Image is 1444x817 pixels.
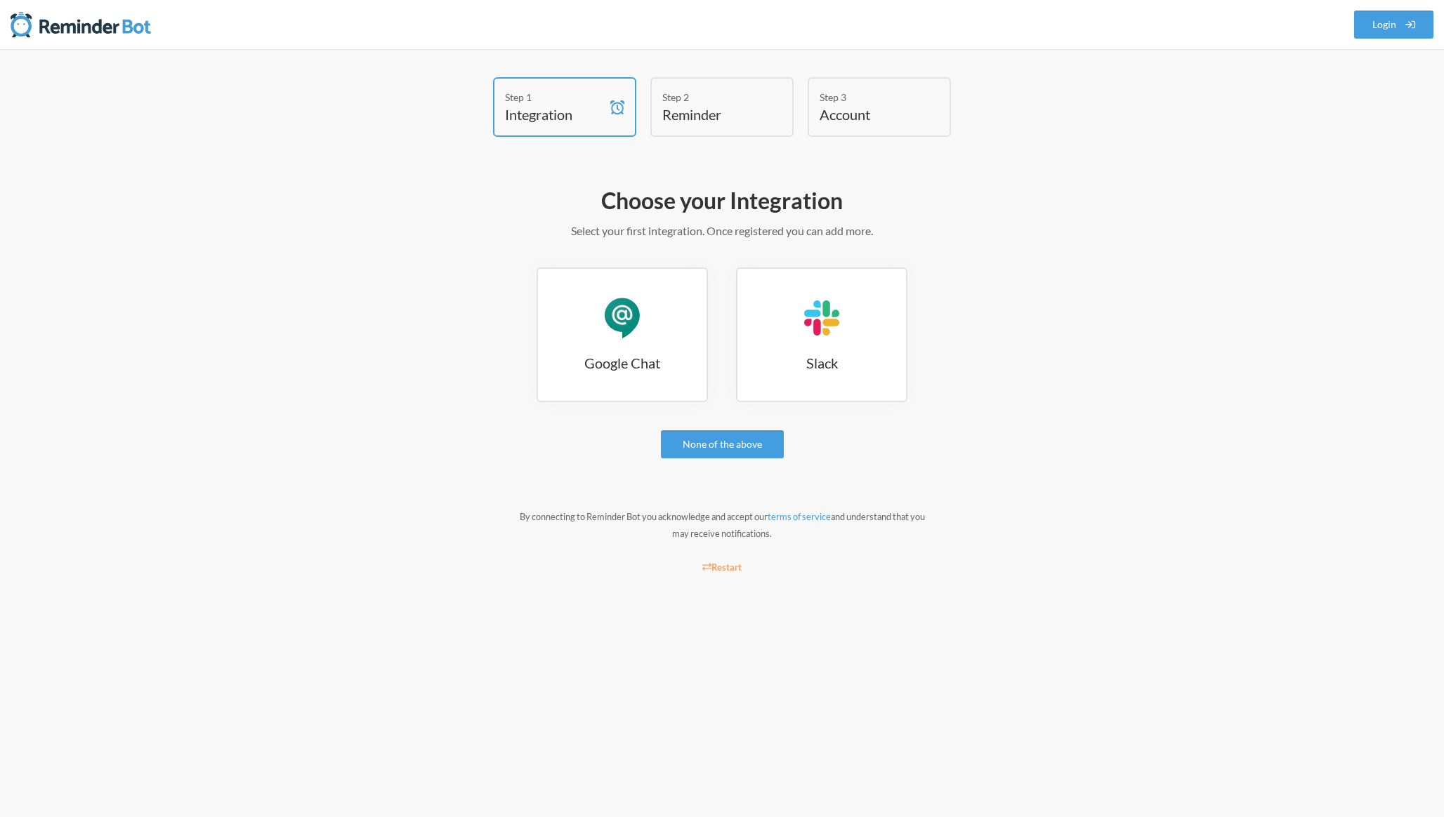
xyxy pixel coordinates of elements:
[315,222,1129,239] p: Select your first integration. Once registered you can add more.
[820,105,918,124] h4: Account
[505,105,603,124] h4: Integration
[315,186,1129,215] h2: Choose your Integration
[520,511,925,539] small: By connecting to Reminder Bot you acknowledge and accept our and understand that you may receive ...
[661,430,784,458] a: None of the above
[1354,11,1434,39] a: Login
[538,353,707,373] h3: Google Chat
[11,11,151,39] img: Reminder Bot
[768,511,831,522] a: terms of service
[820,90,918,105] div: Step 3
[505,90,603,105] div: Step 1
[737,353,906,373] h3: Slack
[662,90,761,105] div: Step 2
[702,562,742,573] small: Restart
[662,105,761,124] h4: Reminder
